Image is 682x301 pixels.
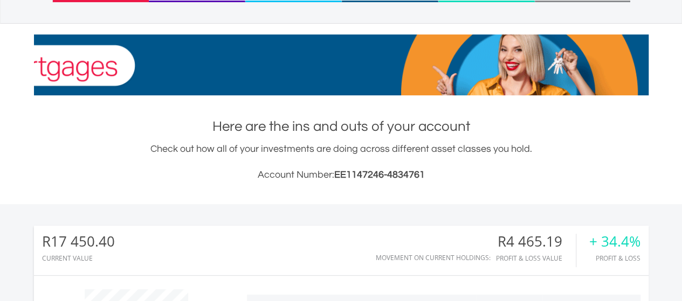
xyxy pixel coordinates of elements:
div: Profit & Loss [589,255,640,262]
div: + 34.4% [589,234,640,249]
span: EE1147246-4834761 [334,170,425,180]
div: R4 465.19 [496,234,576,249]
h3: Account Number: [34,167,649,183]
h1: Here are the ins and outs of your account [34,117,649,136]
img: EasyMortage Promotion Banner [34,34,649,95]
div: R17 450.40 [42,234,115,249]
div: Movement on Current Holdings: [376,254,491,261]
div: CURRENT VALUE [42,255,115,262]
div: Check out how all of your investments are doing across different asset classes you hold. [34,142,649,183]
div: Profit & Loss Value [496,255,576,262]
